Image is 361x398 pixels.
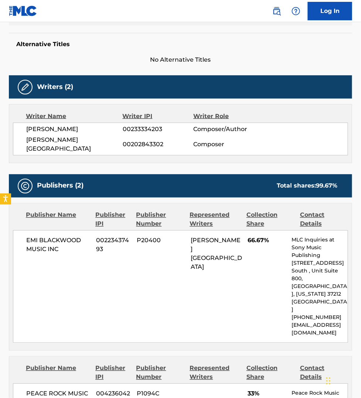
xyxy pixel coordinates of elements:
img: search [272,7,281,16]
a: Public Search [269,4,284,18]
img: MLC Logo [9,6,37,16]
p: [GEOGRAPHIC_DATA] [292,298,348,314]
span: Composer [193,140,258,149]
img: Writers [21,83,30,92]
p: Peace Rock Music [292,390,348,397]
img: Publishers [21,182,30,191]
span: Composer/Author [193,125,258,134]
div: Publisher IPI [95,211,130,229]
div: Writer IPI [123,112,194,121]
p: [GEOGRAPHIC_DATA], [US_STATE] 37212 [292,283,348,298]
div: Represented Writers [190,364,241,382]
div: Publisher Name [26,211,90,229]
div: Help [289,4,303,18]
img: help [292,7,300,16]
div: Contact Details [300,364,348,382]
p: [EMAIL_ADDRESS][DOMAIN_NAME] [292,322,348,337]
span: 66.67% [248,236,286,245]
div: Collection Share [246,364,294,382]
div: Drag [326,370,331,392]
div: Collection Share [246,211,294,229]
a: Log In [308,2,352,20]
span: 00223437493 [96,236,132,254]
span: [PERSON_NAME][GEOGRAPHIC_DATA] [191,237,242,271]
span: P20400 [137,236,185,245]
div: Contact Details [300,211,348,229]
span: EMI BLACKWOOD MUSIC INC [26,236,91,254]
span: 00202843302 [123,140,193,149]
p: [STREET_ADDRESS] South , Unit Suite 800, [292,260,348,283]
h5: Publishers (2) [37,182,84,190]
span: [PERSON_NAME] [26,125,123,134]
div: Publisher IPI [95,364,130,382]
h5: Alternative Titles [16,41,345,48]
div: Publisher Number [136,364,184,382]
iframe: Chat Widget [324,363,361,398]
div: Writer Role [193,112,258,121]
div: Total shares: [277,182,337,191]
span: 99.67 % [316,182,337,189]
span: 00233334203 [123,125,193,134]
p: [PHONE_NUMBER] [292,314,348,322]
span: [PERSON_NAME][GEOGRAPHIC_DATA] [26,135,123,153]
p: MLC Inquiries at Sony Music Publishing [292,236,348,260]
div: Publisher Name [26,364,90,382]
div: Publisher Number [136,211,184,229]
div: Writer Name [26,112,123,121]
span: No Alternative Titles [9,55,352,64]
h5: Writers (2) [37,83,73,91]
div: Represented Writers [190,211,241,229]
